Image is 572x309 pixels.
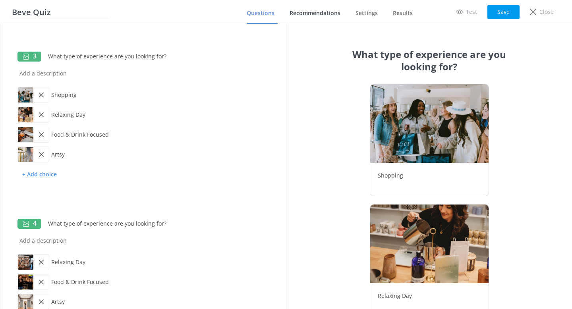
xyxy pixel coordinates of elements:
img: 649-1744685530.jpg [370,84,489,163]
a: Test [451,5,483,19]
span: Recommendations [290,9,340,17]
input: Add a description [49,84,257,102]
span: Questions [247,9,274,17]
input: Add a description [49,124,257,141]
input: Add a description [17,62,269,80]
div: 4 [17,219,41,229]
span: Results [393,9,413,17]
p: + Add choice [17,168,62,182]
input: Add a description [49,251,257,269]
p: Test [466,8,477,16]
input: Add a description [17,230,269,247]
p: Relaxing Day [378,292,481,300]
input: Add a description [49,143,257,161]
img: 649-1744685971.jpg [370,204,489,284]
input: Add a description [49,271,257,289]
div: 3 [17,52,41,62]
p: Shopping [378,171,481,180]
input: Add a title [46,212,217,230]
h1: What type of experience are you looking for? [342,48,517,73]
p: Close [539,8,554,16]
input: Add a title [46,45,217,63]
span: Settings [356,9,378,17]
input: Add a description [49,104,257,122]
input: Add a description [49,291,257,309]
button: Save [487,5,520,19]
